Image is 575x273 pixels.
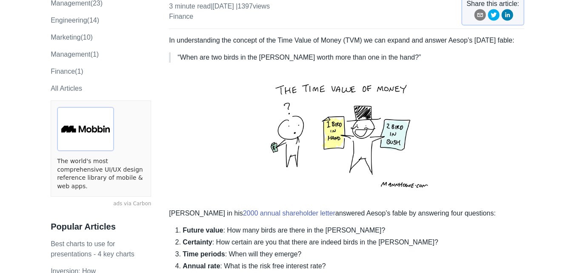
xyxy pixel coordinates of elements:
span: | 1397 views [236,3,270,10]
a: Management(1) [51,51,99,58]
strong: Annual rate [183,262,220,270]
a: Finance(1) [51,68,83,75]
p: “When are two birds in the [PERSON_NAME] worth more than one in the hand?” [177,52,517,63]
p: In understanding the concept of the Time Value of Money (TVM) we can expand and answer Aesop’s [D... [169,35,524,46]
img: time-value-of-money [239,69,455,201]
a: finance [169,13,193,20]
a: marketing(10) [51,34,93,41]
a: Best charts to use for presentations - 4 key charts [51,240,134,258]
a: The world's most comprehensive UI/UX design reference library of mobile & web apps. [57,157,145,190]
li: : How many birds are there in the [PERSON_NAME]? [183,225,524,236]
button: email [474,9,486,24]
img: ads via Carbon [57,107,114,151]
button: twitter [488,9,500,24]
li: : When will they emerge? [183,249,524,259]
a: engineering(14) [51,17,99,24]
p: [PERSON_NAME] in his answered Aesop’s fable by answering four questions: [169,208,524,218]
li: : What is the risk free interest rate? [183,261,524,271]
h3: Popular Articles [51,221,151,232]
li: : How certain are you that there are indeed birds in the [PERSON_NAME]? [183,237,524,247]
button: linkedin [501,9,513,24]
a: 2000 annual shareholder letter [243,210,335,217]
strong: Future value [183,227,223,234]
strong: Time periods [183,250,225,258]
a: All Articles [51,85,82,92]
p: 3 minute read | [DATE] [169,1,270,22]
strong: Certainty [183,239,212,246]
a: ads via Carbon [51,200,151,208]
